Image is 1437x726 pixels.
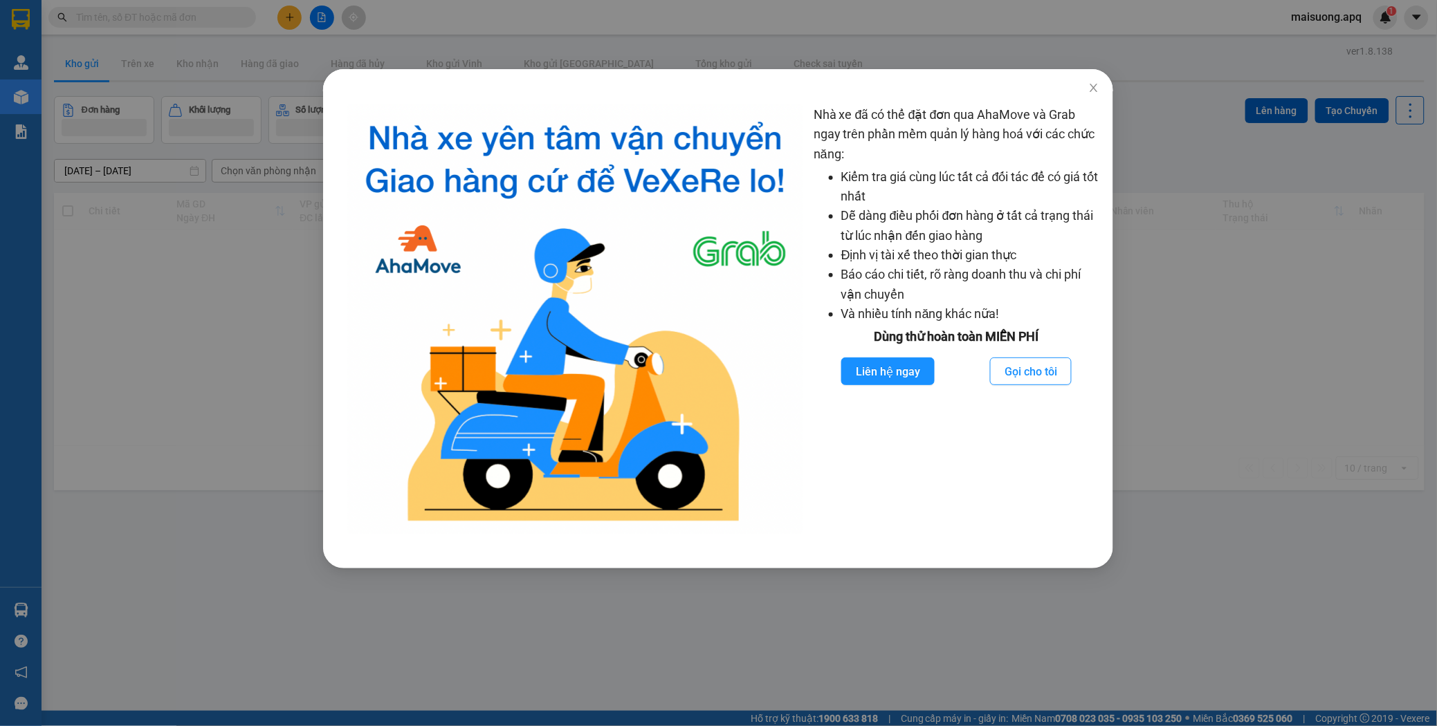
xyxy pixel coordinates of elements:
span: Liên hệ ngay [856,363,920,380]
span: close [1089,82,1100,93]
div: Dùng thử hoàn toàn MIỄN PHÍ [814,327,1099,346]
span: Gọi cho tôi [1005,363,1058,380]
li: Báo cáo chi tiết, rõ ràng doanh thu và chi phí vận chuyển [841,265,1099,304]
button: Gọi cho tôi [991,357,1072,385]
li: Kiểm tra giá cùng lúc tất cả đối tác để có giá tốt nhất [841,167,1099,207]
button: Close [1075,69,1114,108]
button: Liên hệ ngay [841,357,935,385]
img: logo [348,105,803,534]
li: Dễ dàng điều phối đơn hàng ở tất cả trạng thái từ lúc nhận đến giao hàng [841,206,1099,245]
li: Và nhiều tính năng khác nữa! [841,304,1099,324]
li: Định vị tài xế theo thời gian thực [841,245,1099,265]
div: Nhà xe đã có thể đặt đơn qua AhaMove và Grab ngay trên phần mềm quản lý hàng hoá với các chức năng: [814,105,1099,534]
